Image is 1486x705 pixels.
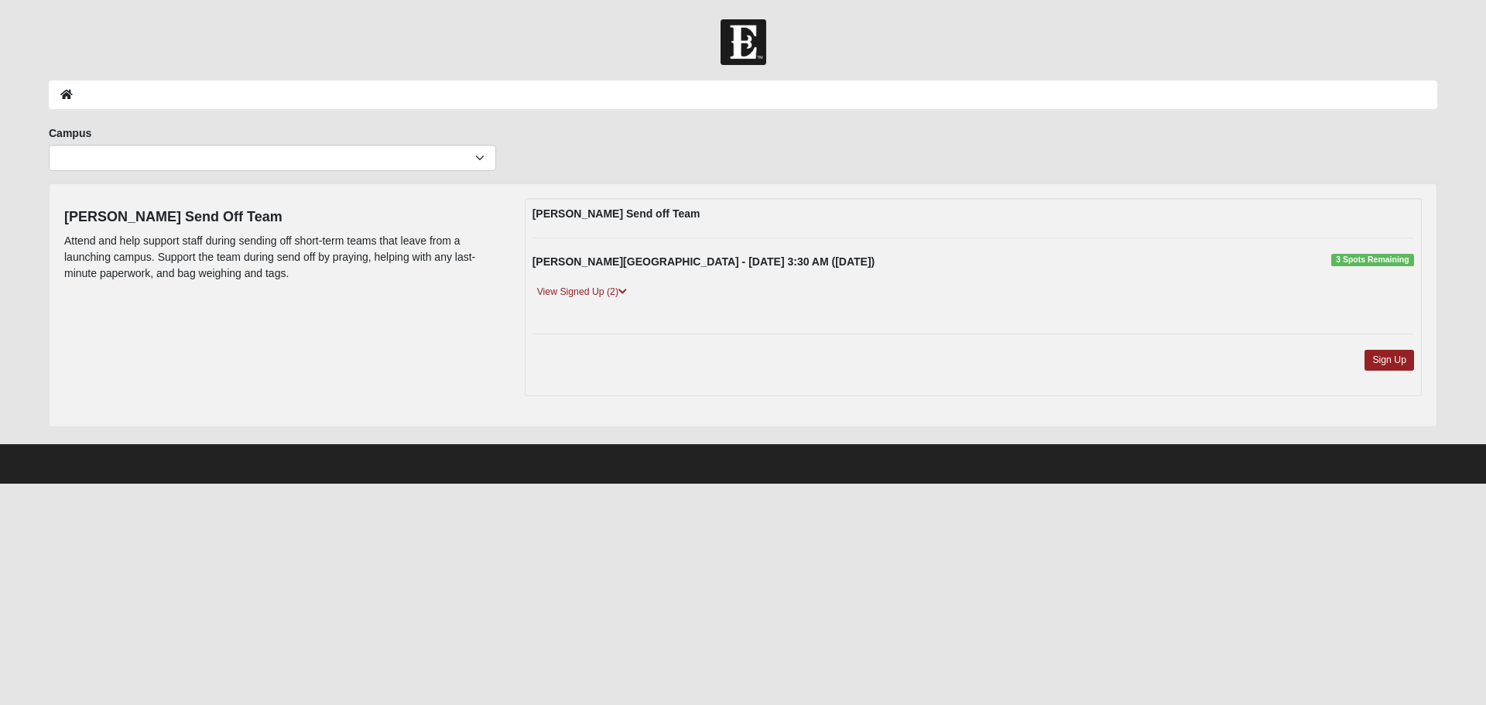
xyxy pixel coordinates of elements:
[721,19,766,65] img: Church of Eleven22 Logo
[64,233,502,282] p: Attend and help support staff during sending off short-term teams that leave from a launching cam...
[532,255,875,268] strong: [PERSON_NAME][GEOGRAPHIC_DATA] - [DATE] 3:30 AM ([DATE])
[532,207,700,220] strong: [PERSON_NAME] Send off Team
[64,209,502,226] h4: [PERSON_NAME] Send Off Team
[1364,350,1414,371] a: Sign Up
[532,284,632,300] a: View Signed Up (2)
[49,125,91,141] label: Campus
[1331,254,1414,266] span: 3 Spots Remaining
